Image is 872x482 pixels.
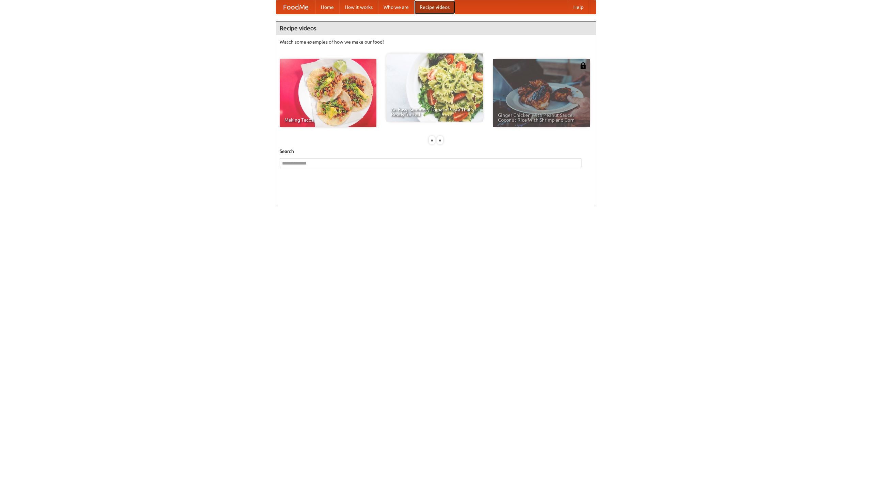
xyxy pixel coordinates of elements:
a: Making Tacos [280,59,376,127]
a: How it works [339,0,378,14]
span: Making Tacos [284,118,372,122]
span: An Easy, Summery Tomato Pasta That's Ready for Fall [391,107,478,117]
a: FoodMe [276,0,315,14]
a: Recipe videos [414,0,455,14]
p: Watch some examples of how we make our food! [280,38,592,45]
div: « [429,136,435,144]
a: Help [568,0,589,14]
h4: Recipe videos [276,21,596,35]
h5: Search [280,148,592,155]
a: Home [315,0,339,14]
div: » [437,136,443,144]
img: 483408.png [580,62,587,69]
a: An Easy, Summery Tomato Pasta That's Ready for Fall [386,53,483,122]
a: Who we are [378,0,414,14]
